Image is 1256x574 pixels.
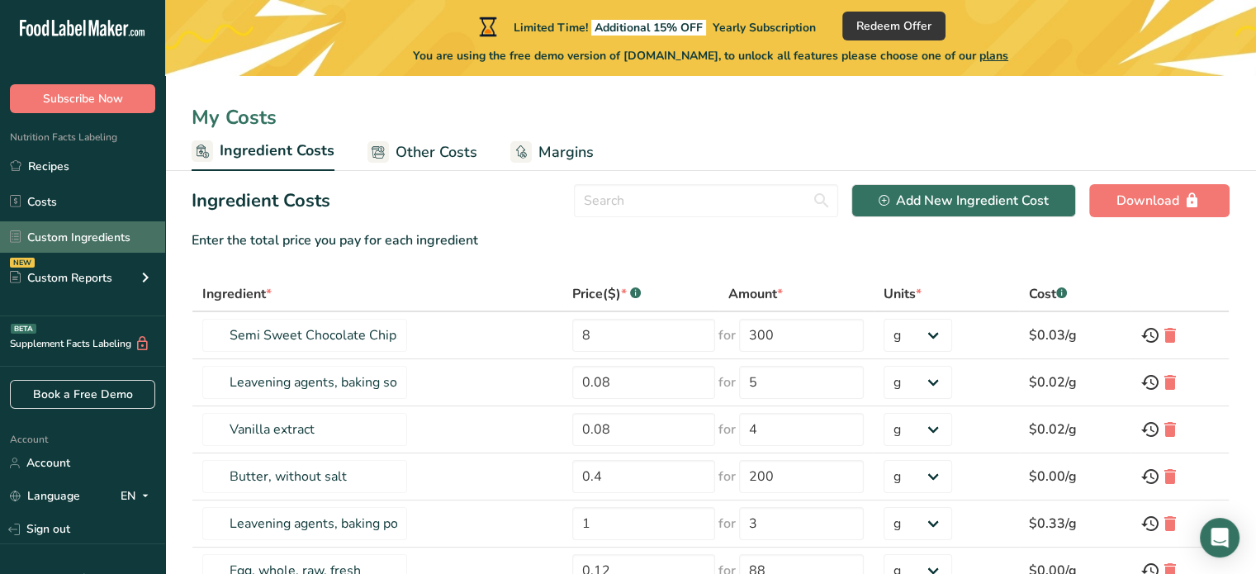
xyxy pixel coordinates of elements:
[591,20,706,36] span: Additional 15% OFF
[10,269,112,287] div: Custom Reports
[1116,191,1202,211] div: Download
[728,284,783,304] div: Amount
[192,230,1230,250] div: Enter the total price you pay for each ingredient
[718,372,736,392] span: for
[510,134,594,171] a: Margins
[574,184,838,217] input: Search
[1089,184,1230,217] button: Download
[713,20,816,36] span: Yearly Subscription
[192,187,330,215] h2: Ingredient Costs
[572,284,641,304] div: Price($)
[413,47,1008,64] span: You are using the free demo version of [DOMAIN_NAME], to unlock all features please choose one of...
[1019,359,1130,406] td: $0.02/g
[1029,284,1067,304] div: Cost
[1019,453,1130,500] td: $0.00/g
[121,486,155,506] div: EN
[884,284,922,304] div: Units
[1019,312,1130,359] td: $0.03/g
[851,184,1076,217] button: Add New Ingredient Cost
[856,17,931,35] span: Redeem Offer
[879,191,1049,211] div: Add New Ingredient Cost
[718,420,736,439] span: for
[1200,518,1239,557] div: Open Intercom Messenger
[476,17,816,36] div: Limited Time!
[202,284,272,304] div: Ingredient
[11,324,36,334] div: BETA
[718,514,736,534] span: for
[842,12,946,40] button: Redeem Offer
[10,481,80,510] a: Language
[718,325,736,345] span: for
[1019,406,1130,453] td: $0.02/g
[220,140,334,162] span: Ingredient Costs
[396,141,477,164] span: Other Costs
[10,258,35,268] div: NEW
[10,380,155,409] a: Book a Free Demo
[538,141,594,164] span: Margins
[192,132,334,172] a: Ingredient Costs
[43,90,123,107] span: Subscribe Now
[367,134,477,171] a: Other Costs
[165,102,1256,132] div: My Costs
[718,467,736,486] span: for
[10,84,155,113] button: Subscribe Now
[979,48,1008,64] span: plans
[1019,500,1130,548] td: $0.33/g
